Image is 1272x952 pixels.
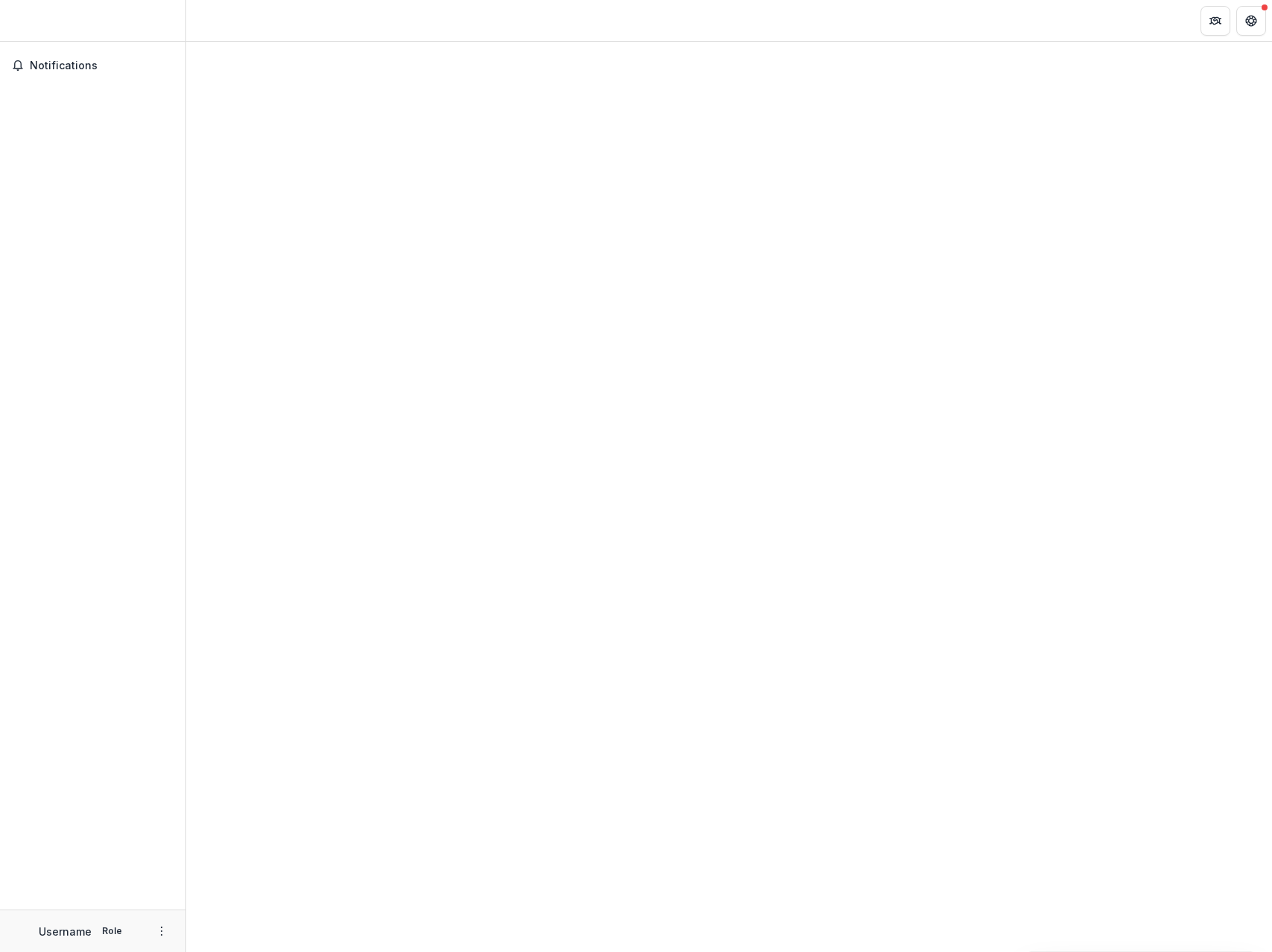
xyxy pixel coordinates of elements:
button: Notifications [6,54,179,77]
button: Partners [1201,6,1230,36]
p: Username [39,924,92,939]
button: More [153,922,171,940]
p: Role [98,924,127,938]
span: Notifications [30,60,174,72]
button: Get Help [1236,6,1266,36]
